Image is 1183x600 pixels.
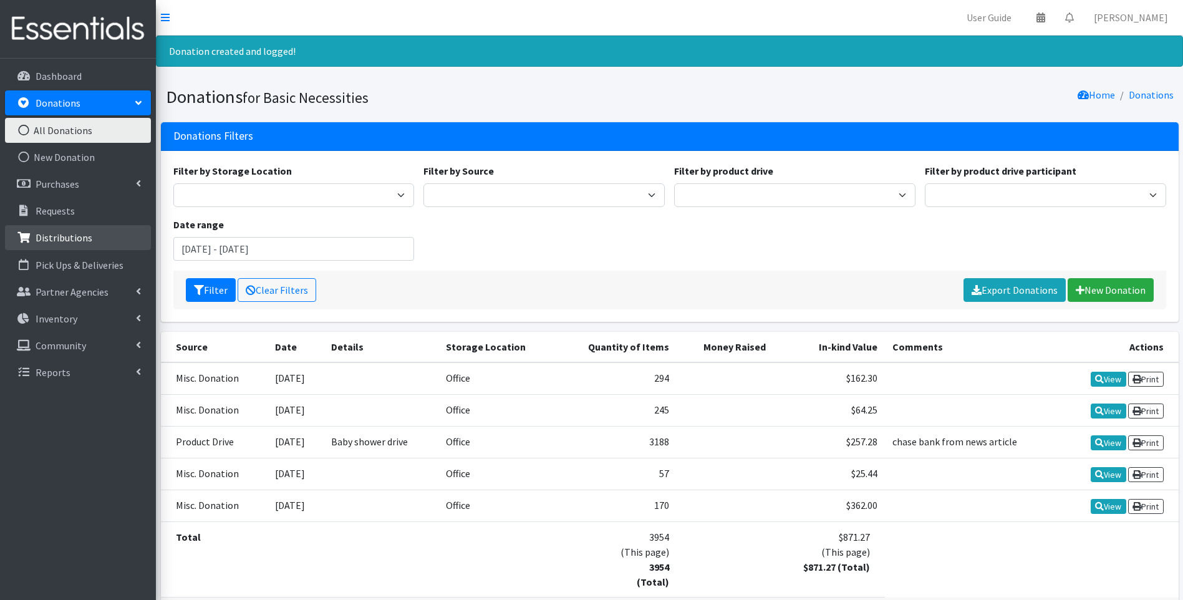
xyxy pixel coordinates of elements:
[173,217,224,232] label: Date range
[36,312,77,325] p: Inventory
[557,362,677,395] td: 294
[1129,89,1174,101] a: Donations
[176,531,201,543] strong: Total
[557,426,677,458] td: 3188
[5,306,151,331] a: Inventory
[438,332,557,362] th: Storage Location
[36,286,109,298] p: Partner Agencies
[1128,467,1164,482] a: Print
[438,394,557,426] td: Office
[557,490,677,522] td: 170
[674,163,773,178] label: Filter by product drive
[438,426,557,458] td: Office
[5,360,151,385] a: Reports
[1078,89,1115,101] a: Home
[5,279,151,304] a: Partner Agencies
[773,394,885,426] td: $64.25
[161,426,268,458] td: Product Drive
[1091,435,1126,450] a: View
[557,522,677,598] td: 3954 (This page)
[268,362,324,395] td: [DATE]
[438,362,557,395] td: Office
[268,426,324,458] td: [DATE]
[36,70,82,82] p: Dashboard
[1128,499,1164,514] a: Print
[5,64,151,89] a: Dashboard
[773,490,885,522] td: $362.00
[1128,435,1164,450] a: Print
[36,259,123,271] p: Pick Ups & Deliveries
[557,458,677,490] td: 57
[5,145,151,170] a: New Donation
[173,130,253,143] h3: Donations Filters
[1091,404,1126,419] a: View
[885,332,1060,362] th: Comments
[243,89,369,107] small: for Basic Necessities
[5,333,151,358] a: Community
[1084,5,1178,30] a: [PERSON_NAME]
[557,394,677,426] td: 245
[557,332,677,362] th: Quantity of Items
[963,278,1066,302] a: Export Donations
[268,458,324,490] td: [DATE]
[438,458,557,490] td: Office
[268,332,324,362] th: Date
[161,458,268,490] td: Misc. Donation
[5,253,151,278] a: Pick Ups & Deliveries
[1128,372,1164,387] a: Print
[161,490,268,522] td: Misc. Donation
[1060,332,1179,362] th: Actions
[1091,499,1126,514] a: View
[1091,467,1126,482] a: View
[36,205,75,217] p: Requests
[1128,404,1164,419] a: Print
[5,198,151,223] a: Requests
[957,5,1021,30] a: User Guide
[161,394,268,426] td: Misc. Donation
[238,278,316,302] a: Clear Filters
[773,362,885,395] td: $162.30
[268,394,324,426] td: [DATE]
[5,118,151,143] a: All Donations
[5,172,151,196] a: Purchases
[677,332,773,362] th: Money Raised
[173,163,292,178] label: Filter by Storage Location
[161,332,268,362] th: Source
[36,97,80,109] p: Donations
[5,90,151,115] a: Donations
[324,332,438,362] th: Details
[36,231,92,244] p: Distributions
[1068,278,1154,302] a: New Donation
[36,366,70,379] p: Reports
[161,362,268,395] td: Misc. Donation
[36,178,79,190] p: Purchases
[925,163,1076,178] label: Filter by product drive participant
[803,561,870,573] strong: $871.27 (Total)
[773,426,885,458] td: $257.28
[637,561,669,588] strong: 3954 (Total)
[5,225,151,250] a: Distributions
[173,237,415,261] input: January 1, 2011 - December 31, 2011
[324,426,438,458] td: Baby shower drive
[438,490,557,522] td: Office
[156,36,1183,67] div: Donation created and logged!
[885,426,1060,458] td: chase bank from news article
[423,163,494,178] label: Filter by Source
[773,458,885,490] td: $25.44
[5,8,151,50] img: HumanEssentials
[268,490,324,522] td: [DATE]
[186,278,236,302] button: Filter
[773,522,885,598] td: $871.27 (This page)
[166,86,665,108] h1: Donations
[36,339,86,352] p: Community
[1091,372,1126,387] a: View
[773,332,885,362] th: In-kind Value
